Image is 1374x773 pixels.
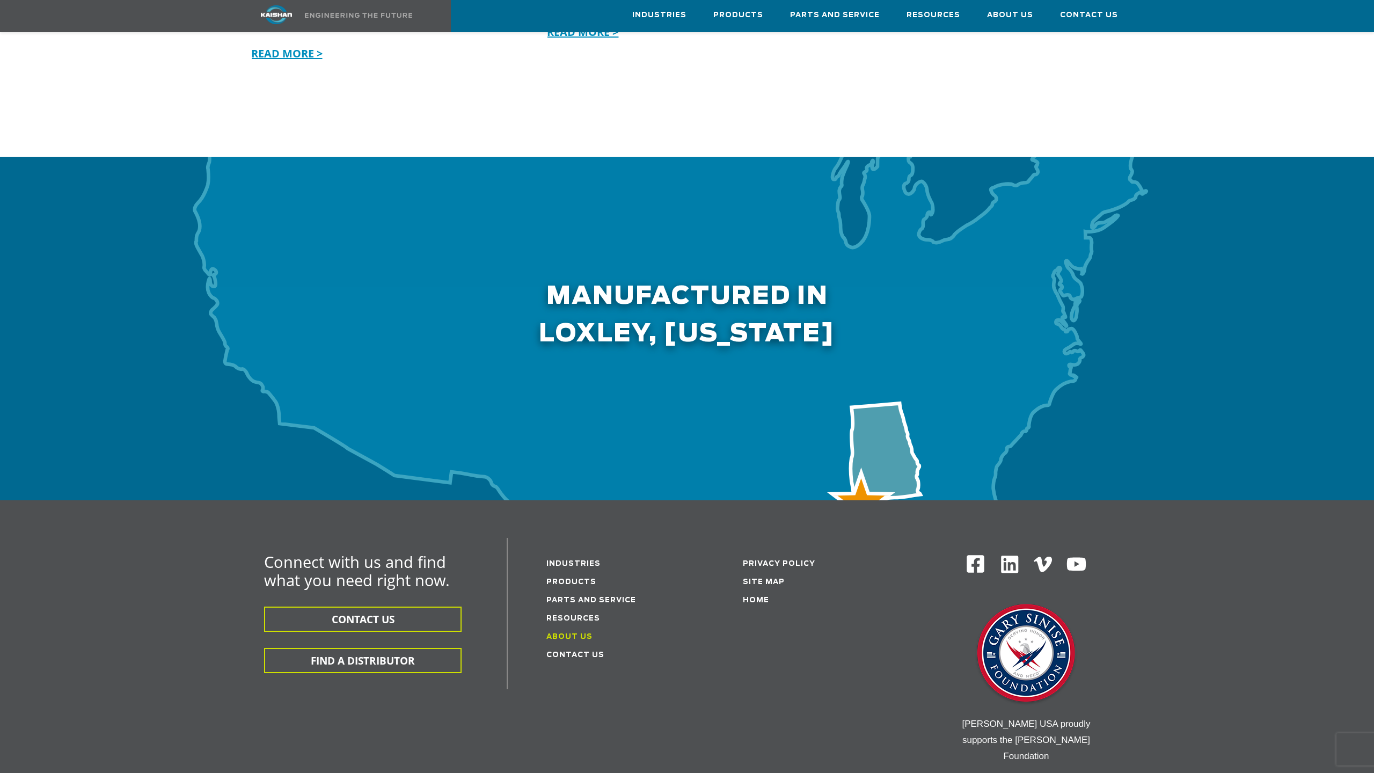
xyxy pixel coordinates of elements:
[546,597,636,604] a: Parts and service
[632,9,686,21] span: Industries
[264,551,450,590] span: Connect with us and find what you need right now.
[1066,554,1087,575] img: Youtube
[966,554,985,574] img: Facebook
[546,560,601,567] a: Industries
[907,1,960,30] a: Resources
[987,1,1033,30] a: About Us
[249,46,323,61] a: READ MORE >
[545,25,618,39] a: READ MORE >
[790,1,880,30] a: Parts and Service
[243,157,1131,353] h2: Manufactured in LOXLEY, [US_STATE]
[987,9,1033,21] span: About Us
[1060,1,1118,30] a: Contact Us
[1060,9,1118,21] span: Contact Us
[546,652,604,659] a: Contact Us
[305,13,412,18] img: Engineering the future
[907,9,960,21] span: Resources
[546,633,593,640] a: About Us
[264,607,462,632] button: CONTACT US
[999,554,1020,575] img: Linkedin
[264,648,462,673] button: FIND A DISTRIBUTOR
[973,601,1080,708] img: Gary Sinise Foundation
[236,5,317,24] img: kaishan logo
[546,615,600,622] a: Resources
[962,719,1090,761] span: [PERSON_NAME] USA proudly supports the [PERSON_NAME] Foundation
[713,1,763,30] a: Products
[743,597,769,604] a: Home
[790,9,880,21] span: Parts and Service
[546,579,596,586] a: Products
[632,1,686,30] a: Industries
[1034,557,1052,572] img: Vimeo
[743,579,785,586] a: Site Map
[713,9,763,21] span: Products
[743,560,815,567] a: Privacy Policy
